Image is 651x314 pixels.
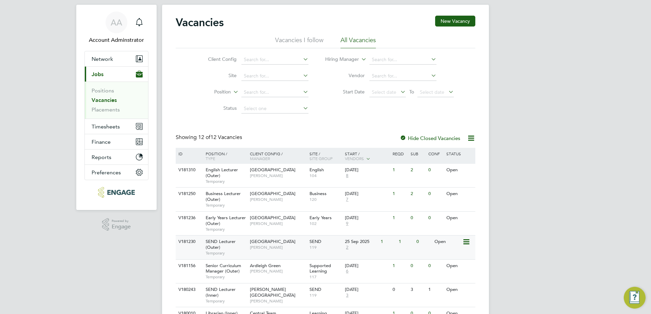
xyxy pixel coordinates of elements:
div: ID [177,148,201,159]
span: Powered by [112,218,131,224]
button: Preferences [85,165,148,180]
span: 6 [345,268,349,274]
div: [DATE] [345,167,389,173]
span: [GEOGRAPHIC_DATA] [250,239,296,244]
li: All Vacancies [340,36,376,48]
button: Engage Resource Center [624,287,646,309]
input: Search for... [369,55,436,65]
span: 2 [345,245,349,250]
span: Early Years [309,215,332,221]
span: 12 Vacancies [198,134,242,141]
button: Reports [85,150,148,164]
span: Business [309,191,327,196]
span: AA [111,18,122,27]
span: SEND Lecturer (Outer) [206,239,236,250]
span: Network [92,56,113,62]
span: Temporary [206,227,247,232]
span: [PERSON_NAME] [250,298,306,304]
button: Jobs [85,67,148,82]
div: 2 [409,164,427,176]
nav: Main navigation [76,5,157,210]
div: V180243 [177,283,201,296]
div: V181230 [177,235,201,248]
div: 1 [391,188,409,200]
span: Temporary [206,203,247,208]
span: Manager [250,156,270,161]
span: SEND [309,239,321,244]
div: Client Config / [248,148,308,164]
span: English [309,167,324,173]
li: Vacancies I follow [275,36,323,48]
div: 0 [391,283,409,296]
input: Search for... [241,71,308,81]
span: 7 [345,197,349,203]
label: Hide Closed Vacancies [400,135,460,141]
div: Open [445,188,474,200]
div: [DATE] [345,287,389,293]
div: 1 [397,235,415,248]
span: 117 [309,274,342,280]
div: V181156 [177,260,201,272]
a: Placements [92,106,120,113]
div: 0 [427,212,444,224]
div: Open [445,212,474,224]
span: Finance [92,139,111,145]
span: [PERSON_NAME] [250,173,306,178]
div: 25 Sep 2025 [345,239,377,245]
div: 1 [427,283,444,296]
label: Status [197,105,237,111]
div: Conf [427,148,444,159]
label: Client Config [197,56,237,62]
div: 0 [415,235,432,248]
a: Positions [92,87,114,94]
label: Hiring Manager [320,56,359,63]
span: 9 [345,221,349,227]
span: Early Years Lecturer (Outer) [206,215,246,226]
span: 104 [309,173,342,178]
span: SEND [309,286,321,292]
a: Vacancies [92,97,117,103]
div: Showing [176,134,243,141]
span: 3 [345,293,349,298]
span: English Lecturer (Outer) [206,167,238,178]
span: 120 [309,197,342,202]
span: Select date [420,89,444,95]
span: Temporary [206,179,247,184]
span: Temporary [206,250,247,256]
button: Finance [85,134,148,149]
a: Go to home page [84,187,148,198]
span: [GEOGRAPHIC_DATA] [250,191,296,196]
div: 2 [409,188,427,200]
span: [GEOGRAPHIC_DATA] [250,215,296,221]
div: 0 [409,260,427,272]
div: Start / [343,148,391,165]
div: 3 [409,283,427,296]
div: V181310 [177,164,201,176]
span: 8 [345,173,349,179]
div: 1 [391,260,409,272]
div: 1 [391,164,409,176]
div: 0 [427,164,444,176]
span: 12 of [198,134,210,141]
span: Temporary [206,274,247,280]
img: protocol-logo-retina.png [98,187,134,198]
span: Preferences [92,169,121,176]
span: 102 [309,221,342,226]
a: AAAccount Adminstrator [84,12,148,44]
span: [PERSON_NAME] [250,268,306,274]
a: Powered byEngage [102,218,131,231]
input: Search for... [241,88,308,97]
div: Position / [201,148,248,164]
div: 1 [379,235,397,248]
div: 0 [427,260,444,272]
span: Temporary [206,298,247,304]
div: V181236 [177,212,201,224]
div: Open [445,260,474,272]
div: Open [433,235,462,248]
span: Select date [372,89,396,95]
span: Business Lecturer (Outer) [206,191,241,202]
span: [PERSON_NAME] [250,221,306,226]
span: [GEOGRAPHIC_DATA] [250,167,296,173]
button: New Vacancy [435,16,475,27]
div: 0 [409,212,427,224]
